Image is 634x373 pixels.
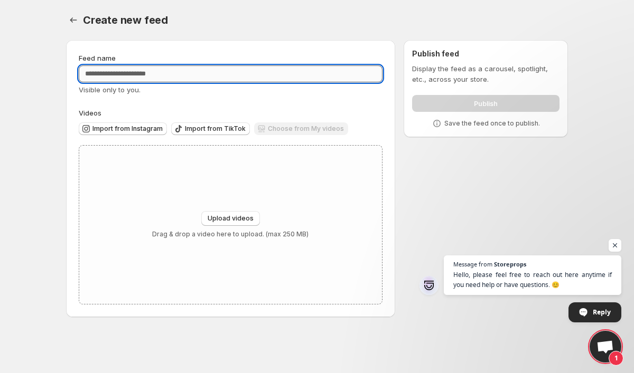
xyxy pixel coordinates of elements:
p: Save the feed once to publish. [444,119,540,128]
span: Reply [593,303,611,321]
span: Import from Instagram [92,125,163,133]
h2: Publish feed [412,49,560,59]
p: Display the feed as a carousel, spotlight, etc., across your store. [412,63,560,84]
span: Hello, please feel free to reach out here anytime if you need help or have questions. 😊 [453,270,612,290]
p: Drag & drop a video here to upload. (max 250 MB) [152,230,309,238]
span: Import from TikTok [185,125,246,133]
span: Videos [79,109,101,117]
div: Open chat [590,331,621,362]
span: Create new feed [83,14,168,26]
span: Message from [453,261,492,267]
span: Feed name [79,54,116,62]
span: Storeprops [494,261,526,267]
button: Import from Instagram [79,122,167,135]
button: Upload videos [201,211,260,226]
button: Settings [66,13,81,27]
span: Upload videos [208,214,254,223]
button: Import from TikTok [171,122,250,135]
span: 1 [609,351,623,366]
span: Visible only to you. [79,85,141,94]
